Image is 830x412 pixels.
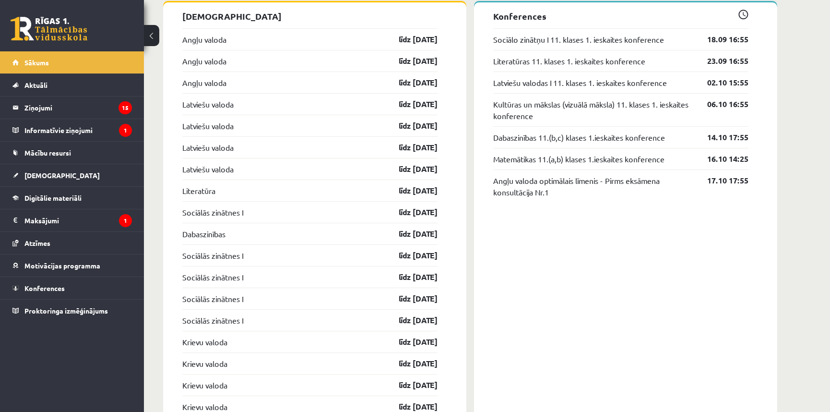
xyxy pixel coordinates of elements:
a: Kultūras un mākslas (vizuālā māksla) 11. klases 1. ieskaites konference [493,98,693,121]
legend: Informatīvie ziņojumi [24,119,132,141]
a: Sociālo zinātņu I 11. klases 1. ieskaites konference [493,34,664,45]
a: līdz [DATE] [382,315,438,326]
span: Proktoringa izmēģinājums [24,306,108,315]
a: līdz [DATE] [382,293,438,304]
a: 18.09 16:55 [693,34,748,45]
a: līdz [DATE] [382,336,438,348]
a: līdz [DATE] [382,228,438,240]
a: Dabaszinības 11.(b,c) klases 1.ieskaites konference [493,132,665,143]
a: līdz [DATE] [382,379,438,391]
a: Atzīmes [12,232,132,254]
i: 1 [119,214,132,227]
a: līdz [DATE] [382,250,438,261]
a: 23.09 16:55 [693,55,748,67]
a: Angļu valoda optimālais līmenis - Pirms eksāmena konsultācija Nr.1 [493,175,693,198]
a: Sākums [12,51,132,73]
legend: Maksājumi [24,209,132,231]
a: 06.10 16:55 [693,98,748,110]
a: Informatīvie ziņojumi1 [12,119,132,141]
a: Sociālās zinātnes I [182,271,243,283]
a: līdz [DATE] [382,142,438,153]
a: Krievu valoda [182,358,227,369]
span: Sākums [24,58,49,67]
a: līdz [DATE] [382,358,438,369]
a: līdz [DATE] [382,185,438,196]
a: Literatūra [182,185,215,196]
p: Konferences [493,10,748,23]
a: Krievu valoda [182,336,227,348]
a: Mācību resursi [12,142,132,164]
a: līdz [DATE] [382,77,438,88]
a: Latviešu valoda [182,142,234,153]
a: līdz [DATE] [382,34,438,45]
a: Sociālās zinātnes I [182,315,243,326]
a: Angļu valoda [182,55,226,67]
a: 17.10 17:55 [693,175,748,186]
span: [DEMOGRAPHIC_DATA] [24,171,100,180]
p: [DEMOGRAPHIC_DATA] [182,10,438,23]
a: Digitālie materiāli [12,187,132,209]
a: Angļu valoda [182,77,226,88]
a: Latviešu valoda [182,98,234,110]
i: 15 [119,101,132,114]
a: Matemātikas 11.(a,b) klases 1.ieskaites konference [493,153,664,165]
a: 02.10 15:55 [693,77,748,88]
a: Sociālās zinātnes I [182,293,243,304]
a: Dabaszinības [182,228,225,240]
span: Konferences [24,284,65,292]
a: Ziņojumi15 [12,97,132,119]
span: Atzīmes [24,239,50,247]
a: līdz [DATE] [382,206,438,218]
i: 1 [119,124,132,137]
a: līdz [DATE] [382,271,438,283]
a: Literatūras 11. klases 1. ieskaites konference [493,55,645,67]
a: 16.10 14:25 [693,153,748,165]
a: Sociālās zinātnes I [182,250,243,261]
a: Aktuāli [12,74,132,96]
a: līdz [DATE] [382,98,438,110]
a: Rīgas 1. Tālmācības vidusskola [11,17,87,41]
a: Latviešu valodas I 11. klases 1. ieskaites konference [493,77,667,88]
a: Proktoringa izmēģinājums [12,300,132,322]
a: Angļu valoda [182,34,226,45]
a: Maksājumi1 [12,209,132,231]
a: Latviešu valoda [182,163,234,175]
span: Motivācijas programma [24,261,100,270]
a: Sociālās zinātnes I [182,206,243,218]
a: līdz [DATE] [382,163,438,175]
a: Krievu valoda [182,379,227,391]
a: Latviešu valoda [182,120,234,132]
span: Digitālie materiāli [24,194,82,202]
span: Aktuāli [24,81,47,89]
a: [DEMOGRAPHIC_DATA] [12,164,132,186]
span: Mācību resursi [24,148,71,157]
a: līdz [DATE] [382,120,438,132]
a: līdz [DATE] [382,55,438,67]
a: Motivācijas programma [12,254,132,277]
legend: Ziņojumi [24,97,132,119]
a: Konferences [12,277,132,299]
a: 14.10 17:55 [693,132,748,143]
